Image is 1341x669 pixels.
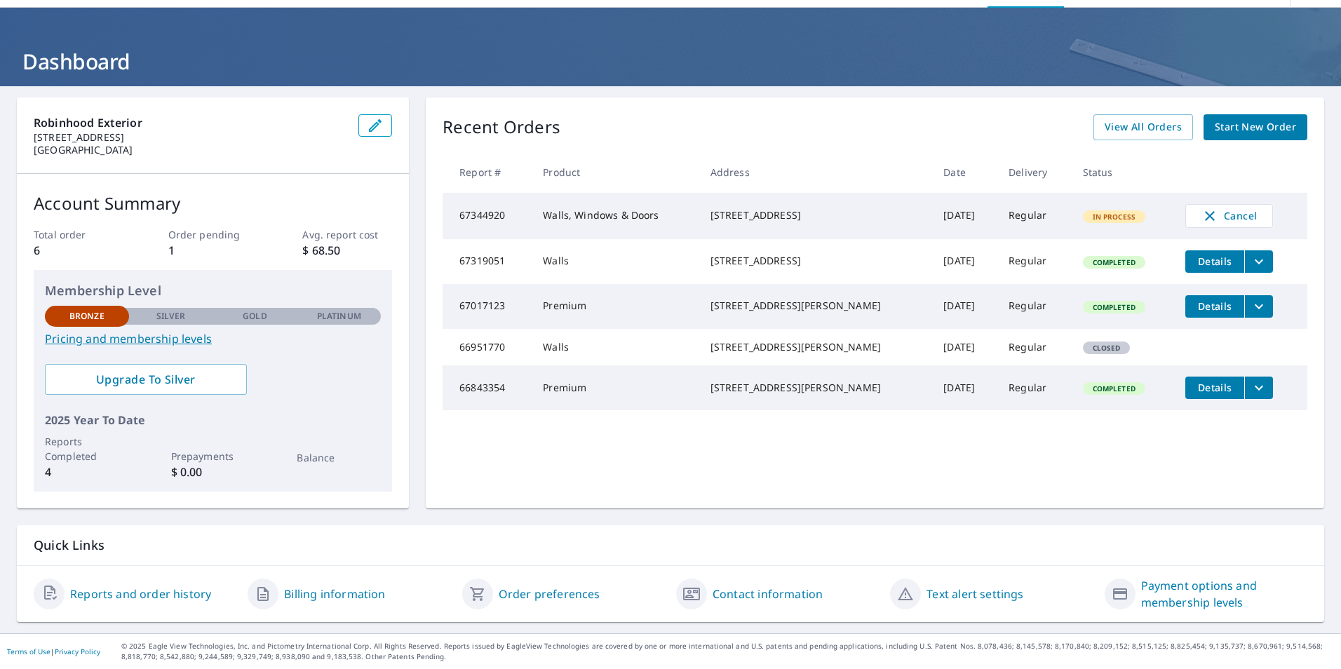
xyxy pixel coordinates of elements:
p: Gold [243,310,267,323]
p: Recent Orders [443,114,560,140]
button: Cancel [1185,204,1273,228]
td: 67017123 [443,284,532,329]
p: Balance [297,450,381,465]
h1: Dashboard [17,47,1324,76]
p: Reports Completed [45,434,129,464]
td: 66843354 [443,365,532,410]
div: [STREET_ADDRESS] [710,208,922,222]
a: Order preferences [499,586,600,602]
td: [DATE] [932,239,997,284]
span: In Process [1084,212,1145,222]
p: Platinum [317,310,361,323]
div: [STREET_ADDRESS][PERSON_NAME] [710,381,922,395]
p: [GEOGRAPHIC_DATA] [34,144,347,156]
td: Walls [532,239,699,284]
p: Silver [156,310,186,323]
td: [DATE] [932,193,997,239]
button: detailsBtn-67017123 [1185,295,1244,318]
div: [STREET_ADDRESS] [710,254,922,268]
a: Text alert settings [926,586,1023,602]
p: Avg. report cost [302,227,392,242]
th: Product [532,151,699,193]
a: Start New Order [1204,114,1307,140]
span: Details [1194,299,1236,313]
p: Robinhood Exterior [34,114,347,131]
td: Walls, Windows & Doors [532,193,699,239]
p: $ 0.00 [171,464,255,480]
p: 2025 Year To Date [45,412,381,428]
td: [DATE] [932,365,997,410]
p: Order pending [168,227,258,242]
a: View All Orders [1093,114,1193,140]
div: [STREET_ADDRESS][PERSON_NAME] [710,299,922,313]
span: Start New Order [1215,119,1296,136]
p: Prepayments [171,449,255,464]
td: Walls [532,329,699,365]
p: [STREET_ADDRESS] [34,131,347,144]
a: Privacy Policy [55,647,100,656]
p: $ 68.50 [302,242,392,259]
a: Upgrade To Silver [45,364,247,395]
a: Contact information [713,586,823,602]
p: © 2025 Eagle View Technologies, Inc. and Pictometry International Corp. All Rights Reserved. Repo... [121,641,1334,662]
button: filesDropdownBtn-66843354 [1244,377,1273,399]
span: Completed [1084,302,1144,312]
td: Regular [997,284,1071,329]
td: Premium [532,365,699,410]
td: 67344920 [443,193,532,239]
th: Address [699,151,933,193]
p: Total order [34,227,123,242]
span: View All Orders [1105,119,1182,136]
p: Account Summary [34,191,392,216]
span: Details [1194,255,1236,268]
div: [STREET_ADDRESS][PERSON_NAME] [710,340,922,354]
button: filesDropdownBtn-67017123 [1244,295,1273,318]
p: 6 [34,242,123,259]
a: Reports and order history [70,586,211,602]
span: Closed [1084,343,1129,353]
th: Status [1072,151,1175,193]
span: Details [1194,381,1236,394]
p: Bronze [69,310,105,323]
a: Billing information [284,586,385,602]
p: Quick Links [34,536,1307,554]
p: 1 [168,242,258,259]
button: detailsBtn-67319051 [1185,250,1244,273]
span: Upgrade To Silver [56,372,236,387]
td: Premium [532,284,699,329]
td: Regular [997,365,1071,410]
span: Completed [1084,257,1144,267]
p: 4 [45,464,129,480]
button: filesDropdownBtn-67319051 [1244,250,1273,273]
td: [DATE] [932,329,997,365]
a: Terms of Use [7,647,50,656]
a: Pricing and membership levels [45,330,381,347]
td: Regular [997,193,1071,239]
th: Report # [443,151,532,193]
a: Payment options and membership levels [1141,577,1307,611]
td: [DATE] [932,284,997,329]
button: detailsBtn-66843354 [1185,377,1244,399]
th: Date [932,151,997,193]
span: Completed [1084,384,1144,393]
td: 66951770 [443,329,532,365]
th: Delivery [997,151,1071,193]
td: Regular [997,329,1071,365]
span: Cancel [1200,208,1258,224]
td: Regular [997,239,1071,284]
p: Membership Level [45,281,381,300]
td: 67319051 [443,239,532,284]
p: | [7,647,100,656]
